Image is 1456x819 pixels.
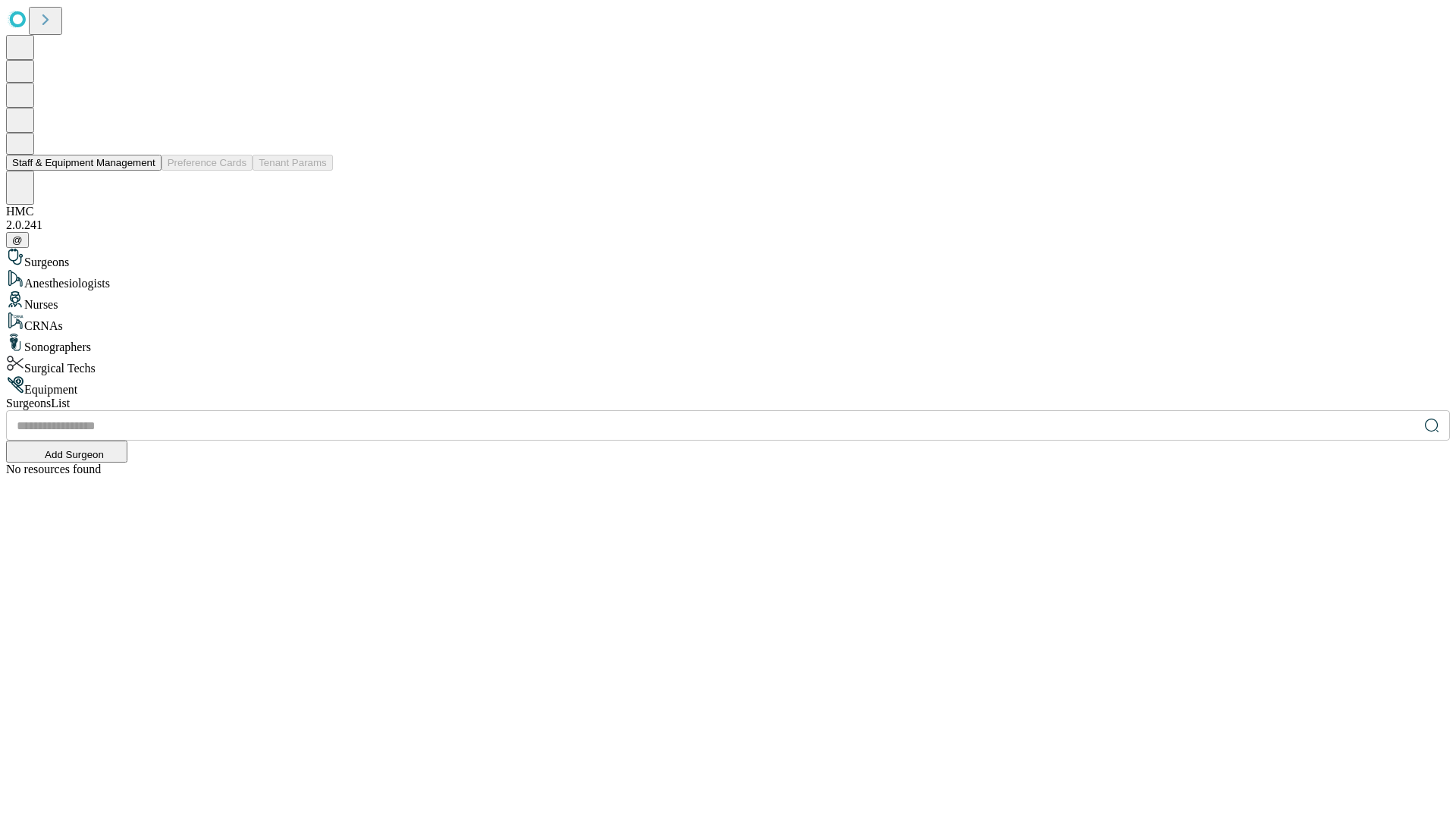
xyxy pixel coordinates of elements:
[6,232,29,248] button: @
[6,375,1450,397] div: Equipment
[45,449,104,460] span: Add Surgeon
[6,463,1450,476] div: No resources found
[6,312,1450,333] div: CRNAs
[6,441,127,463] button: Add Surgeon
[6,397,1450,410] div: Surgeons List
[6,290,1450,312] div: Nurses
[6,248,1450,269] div: Surgeons
[6,205,1450,218] div: HMC
[12,234,23,246] span: @
[6,218,1450,232] div: 2.0.241
[6,155,162,171] button: Staff & Equipment Management
[162,155,253,171] button: Preference Cards
[6,333,1450,354] div: Sonographers
[253,155,333,171] button: Tenant Params
[6,269,1450,290] div: Anesthesiologists
[6,354,1450,375] div: Surgical Techs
